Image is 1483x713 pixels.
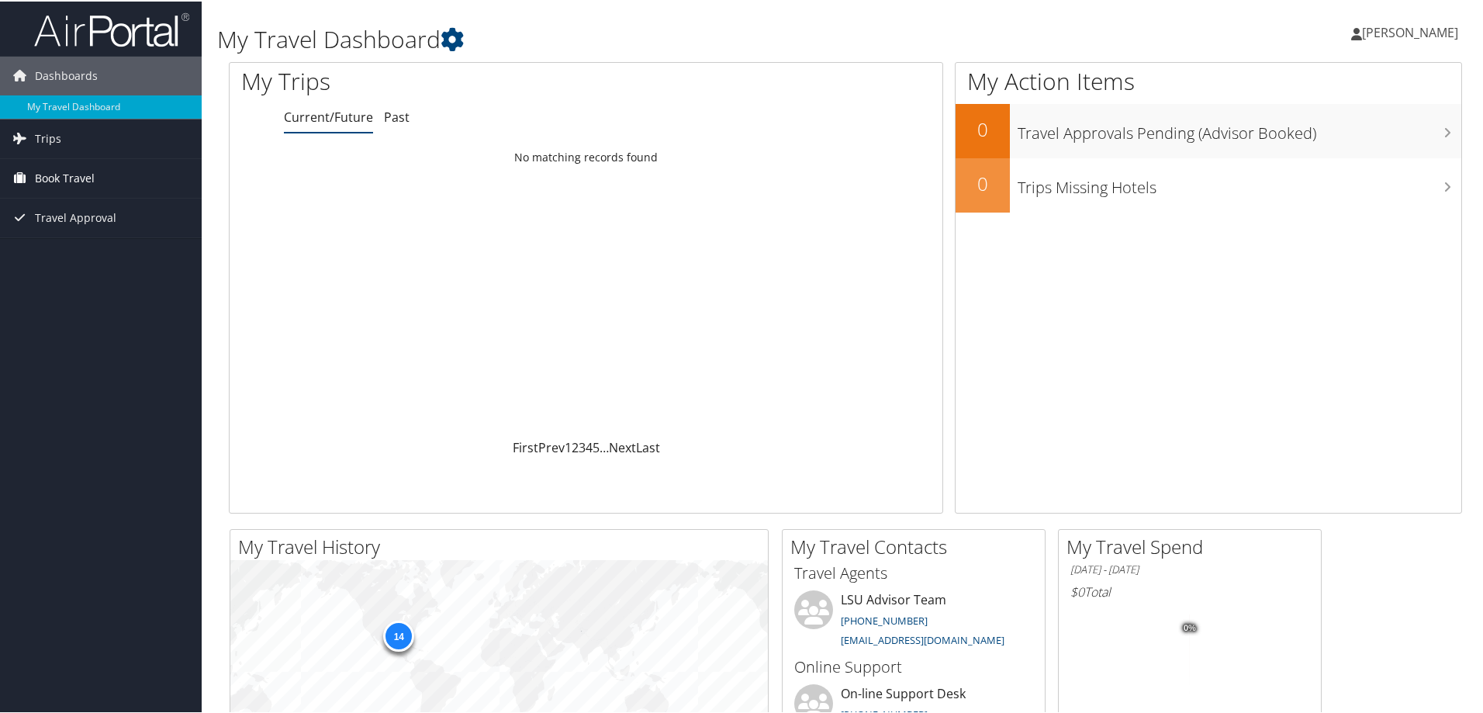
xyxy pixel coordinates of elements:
span: $0 [1070,582,1084,599]
a: 0Trips Missing Hotels [956,157,1461,211]
h6: [DATE] - [DATE] [1070,561,1309,576]
span: [PERSON_NAME] [1362,22,1458,40]
td: No matching records found [230,142,942,170]
a: 2 [572,438,579,455]
span: Travel Approval [35,197,116,236]
h3: Online Support [794,655,1033,677]
h1: My Trips [241,64,634,96]
div: 14 [383,619,414,650]
span: Book Travel [35,157,95,196]
span: Trips [35,118,61,157]
a: First [513,438,538,455]
a: 4 [586,438,593,455]
h1: My Action Items [956,64,1461,96]
a: Current/Future [284,107,373,124]
span: Dashboards [35,55,98,94]
h2: My Travel Contacts [790,532,1045,559]
a: [EMAIL_ADDRESS][DOMAIN_NAME] [841,632,1004,646]
a: Prev [538,438,565,455]
li: LSU Advisor Team [786,589,1041,652]
h3: Travel Approvals Pending (Advisor Booked) [1018,113,1461,143]
h3: Trips Missing Hotels [1018,168,1461,197]
a: 1 [565,438,572,455]
a: Past [384,107,410,124]
img: airportal-logo.png [34,10,189,47]
a: 0Travel Approvals Pending (Advisor Booked) [956,102,1461,157]
a: Next [609,438,636,455]
h2: My Travel History [238,532,768,559]
h2: 0 [956,115,1010,141]
h2: My Travel Spend [1066,532,1321,559]
a: 5 [593,438,600,455]
a: [PERSON_NAME] [1351,8,1474,54]
h6: Total [1070,582,1309,599]
h3: Travel Agents [794,561,1033,583]
h2: 0 [956,169,1010,196]
h1: My Travel Dashboard [217,22,1055,54]
a: Last [636,438,660,455]
span: … [600,438,609,455]
a: 3 [579,438,586,455]
a: [PHONE_NUMBER] [841,612,928,626]
tspan: 0% [1184,622,1196,632]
